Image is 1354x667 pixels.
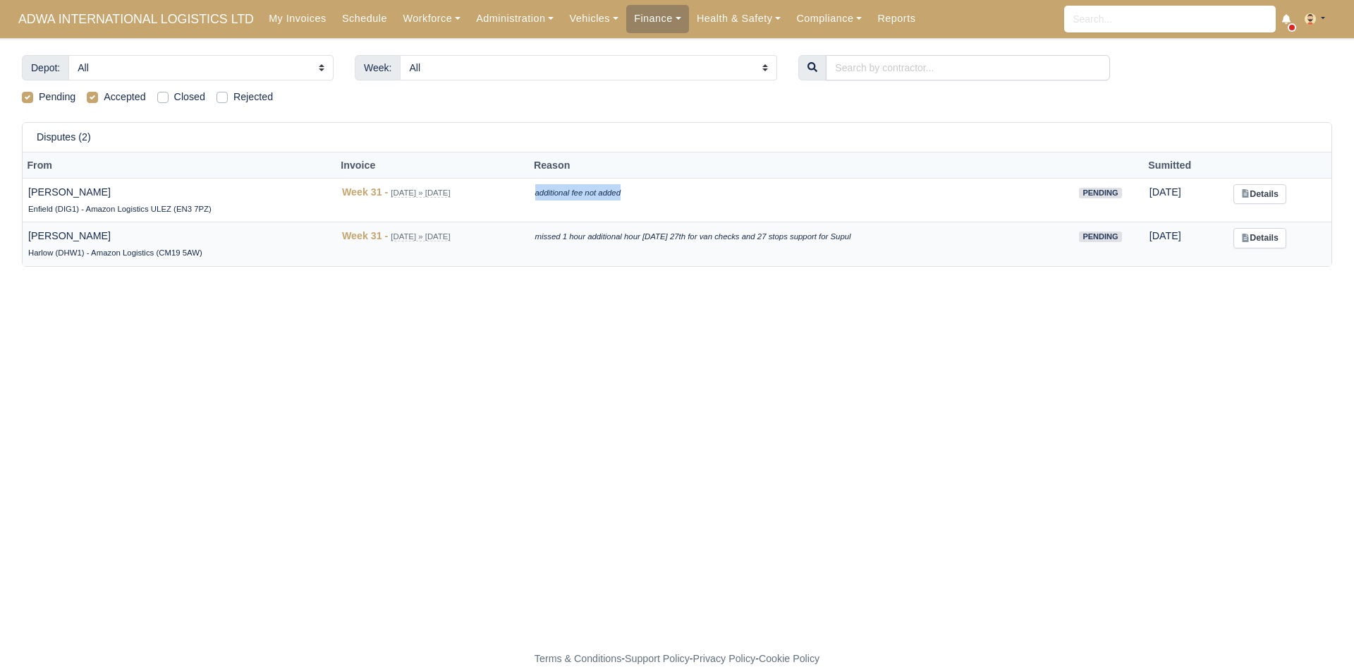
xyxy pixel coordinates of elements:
[535,232,851,241] i: missed 1 hour additional hour [DATE] 27th for van checks and 27 stops support for Supul
[1233,184,1286,205] a: Details
[11,5,261,33] span: ADWA INTERNATIONAL LOGISTICS LTD
[625,653,690,664] a: Support Policy
[275,651,1079,667] div: - - -
[759,653,819,664] a: Cookie Policy
[261,5,334,32] a: My Invoices
[468,5,561,32] a: Administration
[334,5,395,32] a: Schedule
[342,186,388,198] strong: Week 31 -
[626,5,689,32] a: Finance
[1144,152,1228,179] th: Sumitted
[1079,232,1121,242] span: pending
[1079,188,1121,198] span: pending
[391,188,450,198] small: [DATE] » [DATE]
[535,188,621,197] i: additional fee not added
[870,5,923,32] a: Reports
[1149,186,1181,198] span: 16 hours ago
[37,131,91,143] h6: Disputes (2)
[22,55,69,80] span: Depot:
[355,55,401,80] span: Week:
[104,89,145,105] label: Accepted
[342,230,451,241] a: Week 31 - [DATE] » [DATE]
[1149,230,1181,241] span: 17 hours ago
[826,55,1110,80] input: Search by contractor...
[39,89,75,105] label: Pending
[693,653,756,664] a: Privacy Policy
[23,152,336,179] th: From
[395,5,468,32] a: Workforce
[342,230,388,241] strong: Week 31 -
[23,178,336,222] td: [PERSON_NAME]
[11,6,261,33] a: ADWA INTERNATIONAL LOGISTICS LTD
[530,152,1058,179] th: Reason
[174,89,205,105] label: Closed
[391,232,450,241] small: [DATE] » [DATE]
[788,5,870,32] a: Compliance
[1100,503,1354,667] iframe: Chat Widget
[28,205,212,213] small: Enfield (DIG1) - Amazon Logistics ULEZ (EN3 7PZ)
[535,653,621,664] a: Terms & Conditions
[1064,6,1276,32] input: Search...
[233,89,273,105] label: Rejected
[1233,228,1286,248] a: Details
[561,5,626,32] a: Vehicles
[28,248,202,257] small: Harlow (DHW1) - Amazon Logistics (CM19 5AW)
[23,222,336,266] td: [PERSON_NAME]
[336,152,530,179] th: Invoice
[342,186,451,198] a: Week 31 - [DATE] » [DATE]
[689,5,789,32] a: Health & Safety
